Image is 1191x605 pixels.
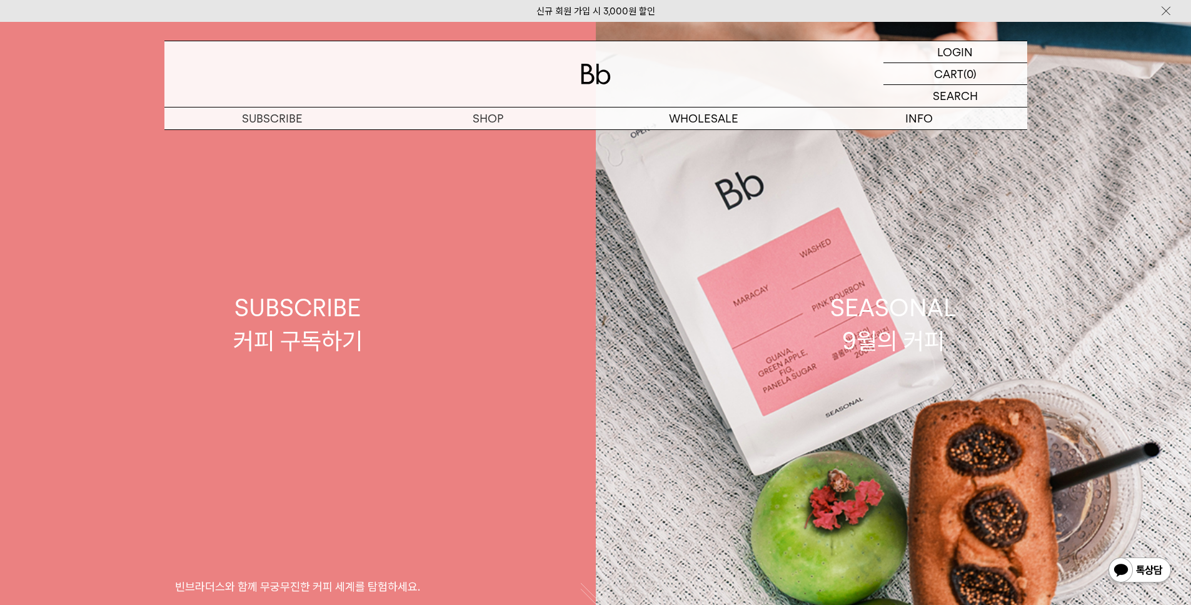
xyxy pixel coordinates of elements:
[536,6,655,17] a: 신규 회원 가입 시 3,000원 할인
[937,41,973,62] p: LOGIN
[596,107,812,129] p: WHOLESALE
[164,107,380,129] a: SUBSCRIBE
[812,107,1027,129] p: INFO
[883,63,1027,85] a: CART (0)
[883,41,1027,63] a: LOGIN
[1107,556,1172,586] img: 카카오톡 채널 1:1 채팅 버튼
[380,107,596,129] a: SHOP
[581,64,611,84] img: 로고
[963,63,977,84] p: (0)
[934,63,963,84] p: CART
[933,85,978,107] p: SEARCH
[830,291,957,357] div: SEASONAL 9월의 커피
[233,291,363,357] div: SUBSCRIBE 커피 구독하기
